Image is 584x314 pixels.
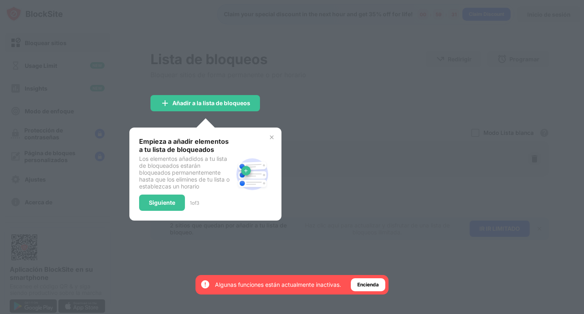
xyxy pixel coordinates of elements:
[139,155,233,190] div: Los elementos añadidos a tu lista de bloqueados estarán bloqueados permanentemente hasta que los ...
[357,281,379,289] div: Encienda
[190,200,199,206] div: 1 of 3
[268,134,275,141] img: x-button.svg
[215,281,341,289] div: Algunas funciones están actualmente inactivas.
[233,155,272,194] img: block-site.svg
[172,100,250,106] div: Añadir a la lista de bloqueos
[139,137,233,154] div: Empieza a añadir elementos a tu lista de bloqueados
[149,199,175,206] div: Siguiente
[200,279,210,289] img: error-circle-white.svg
